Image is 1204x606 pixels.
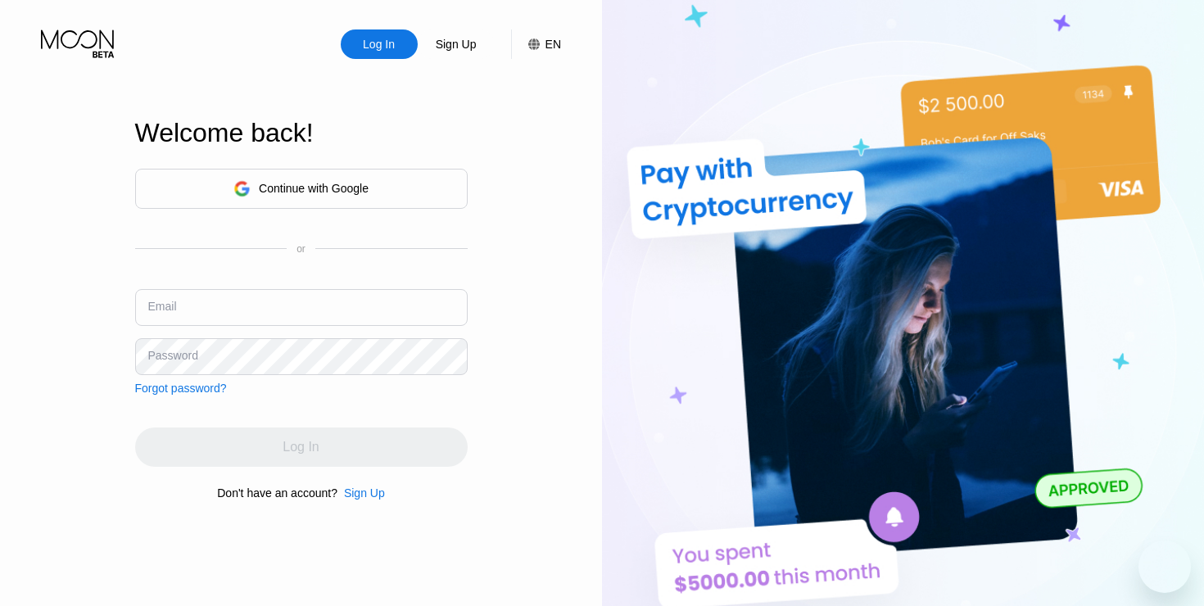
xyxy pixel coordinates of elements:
div: Sign Up [337,486,385,500]
div: Sign Up [418,29,495,59]
div: Welcome back! [135,118,468,148]
div: or [296,243,306,255]
div: EN [511,29,561,59]
div: Continue with Google [259,182,369,195]
div: EN [545,38,561,51]
div: Forgot password? [135,382,227,395]
div: Sign Up [434,36,478,52]
div: Sign Up [344,486,385,500]
div: Log In [361,36,396,52]
div: Don't have an account? [217,486,337,500]
div: Continue with Google [135,169,468,209]
iframe: Button to launch messaging window [1138,540,1191,593]
div: Password [148,349,198,362]
div: Email [148,300,177,313]
div: Log In [341,29,418,59]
